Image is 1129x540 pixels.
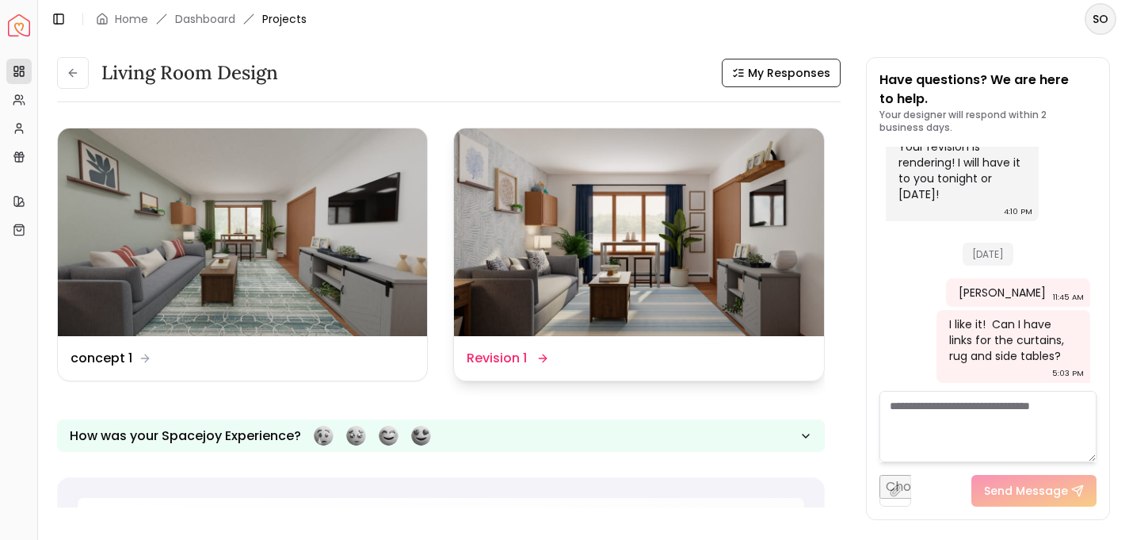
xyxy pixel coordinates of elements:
button: My Responses [722,59,841,87]
div: 4:10 PM [1004,204,1032,220]
nav: breadcrumb [96,11,307,27]
dd: concept 1 [71,349,132,368]
span: SO [1086,5,1115,33]
button: How was your Spacejoy Experience?Feeling terribleFeeling badFeeling goodFeeling awesome [57,419,825,452]
a: concept 1concept 1 [57,128,428,381]
img: Revision 1 [454,128,823,336]
span: Projects [262,11,307,27]
a: Dashboard [175,11,235,27]
a: Revision 1Revision 1 [453,128,824,381]
p: Your designer will respond within 2 business days. [879,109,1097,134]
div: [PERSON_NAME] [959,285,1046,301]
button: SO [1085,3,1116,35]
dd: Revision 1 [467,349,527,368]
div: Your revision is rendering! I will have it to you tonight or [DATE]! [898,139,1024,202]
h3: Living Room design [101,60,278,86]
div: 5:03 PM [1052,366,1084,381]
span: My Responses [748,65,830,81]
p: How was your Spacejoy Experience? [70,427,301,446]
img: concept 1 [58,128,427,336]
a: Home [115,11,148,27]
div: I like it! Can I have links for the curtains, rug and side tables? [949,316,1074,364]
a: Spacejoy [8,14,30,36]
div: 11:45 AM [1053,289,1084,305]
span: [DATE] [963,243,1013,266]
img: Spacejoy Logo [8,14,30,36]
p: Have questions? We are here to help. [879,71,1097,109]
